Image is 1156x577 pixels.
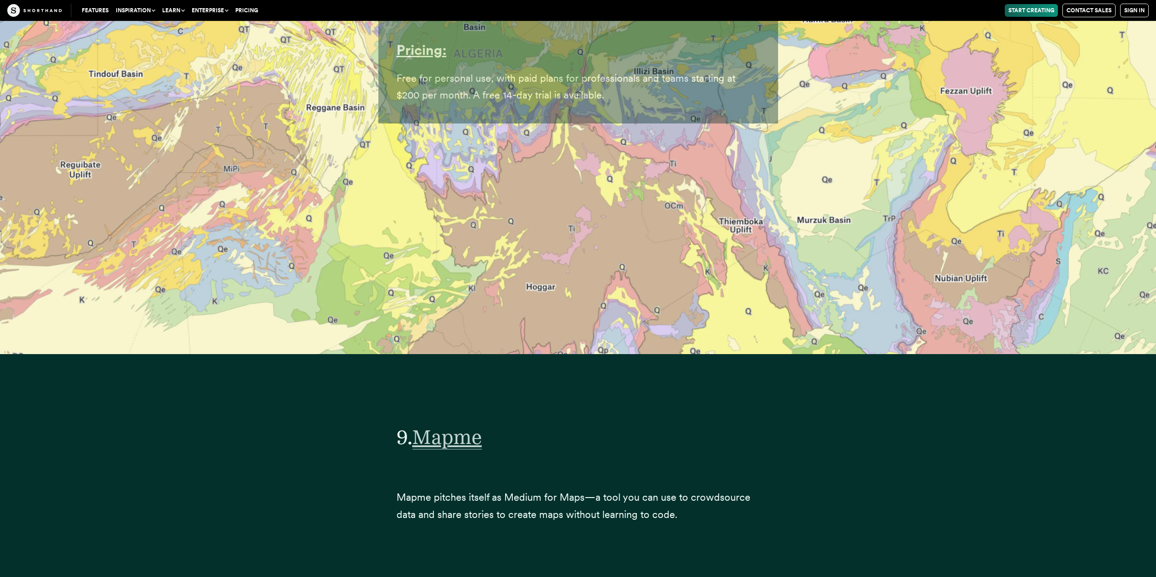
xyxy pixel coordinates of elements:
a: Pricing [232,4,262,17]
a: Start Creating [1005,4,1058,17]
span: 9. [397,425,412,449]
a: Pricing: [397,42,447,59]
button: Enterprise [188,4,232,17]
a: Mapme [412,425,482,449]
span: Mapme pitches itself as Medium for Maps—a tool you can use to crowdsource data and share stories ... [397,491,750,520]
a: Features [78,4,112,17]
button: Inspiration [112,4,159,17]
span: Free for personal use, with paid plans for professionals and teams starting at $200 per month. A ... [397,72,735,101]
button: Learn [159,4,188,17]
a: Sign in [1120,4,1149,17]
a: Contact Sales [1062,4,1116,17]
img: The Craft [7,4,62,17]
